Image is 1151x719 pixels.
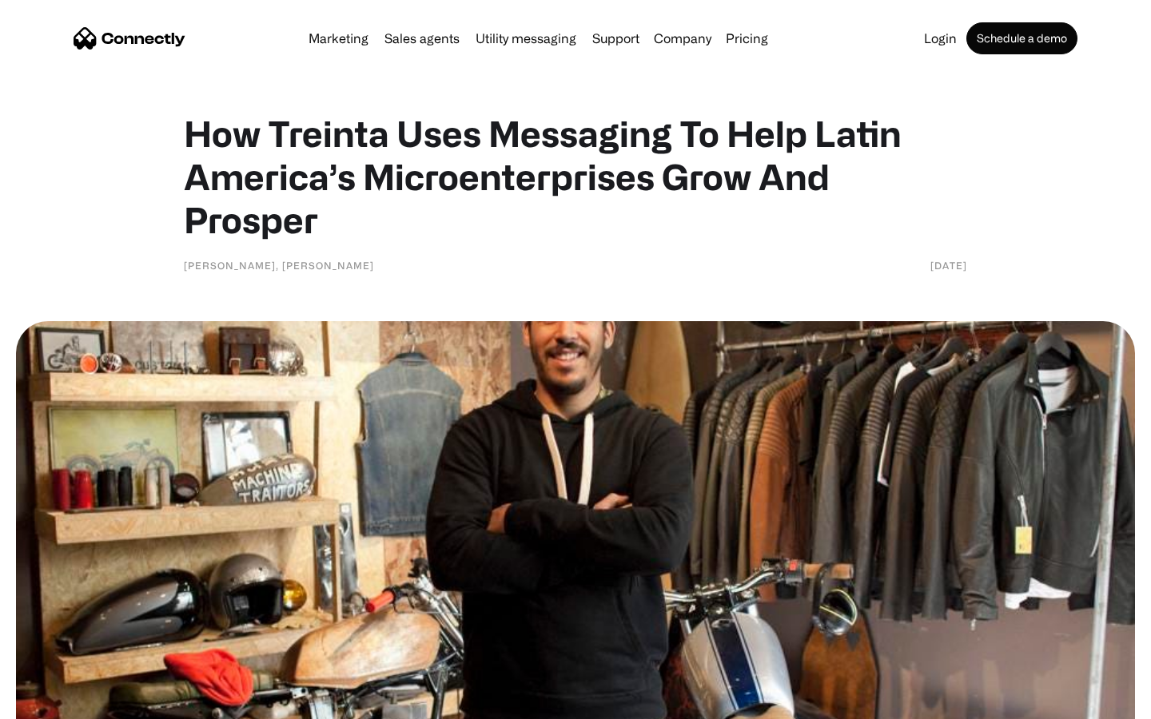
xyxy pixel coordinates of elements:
a: Marketing [302,32,375,45]
div: Company [654,27,711,50]
aside: Language selected: English [16,691,96,713]
h1: How Treinta Uses Messaging To Help Latin America’s Microenterprises Grow And Prosper [184,112,967,241]
a: Pricing [719,32,775,45]
ul: Language list [32,691,96,713]
a: Schedule a demo [966,22,1077,54]
div: [PERSON_NAME], [PERSON_NAME] [184,257,374,273]
a: Login [918,32,963,45]
a: Support [586,32,646,45]
div: [DATE] [930,257,967,273]
a: Sales agents [378,32,466,45]
a: Utility messaging [469,32,583,45]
